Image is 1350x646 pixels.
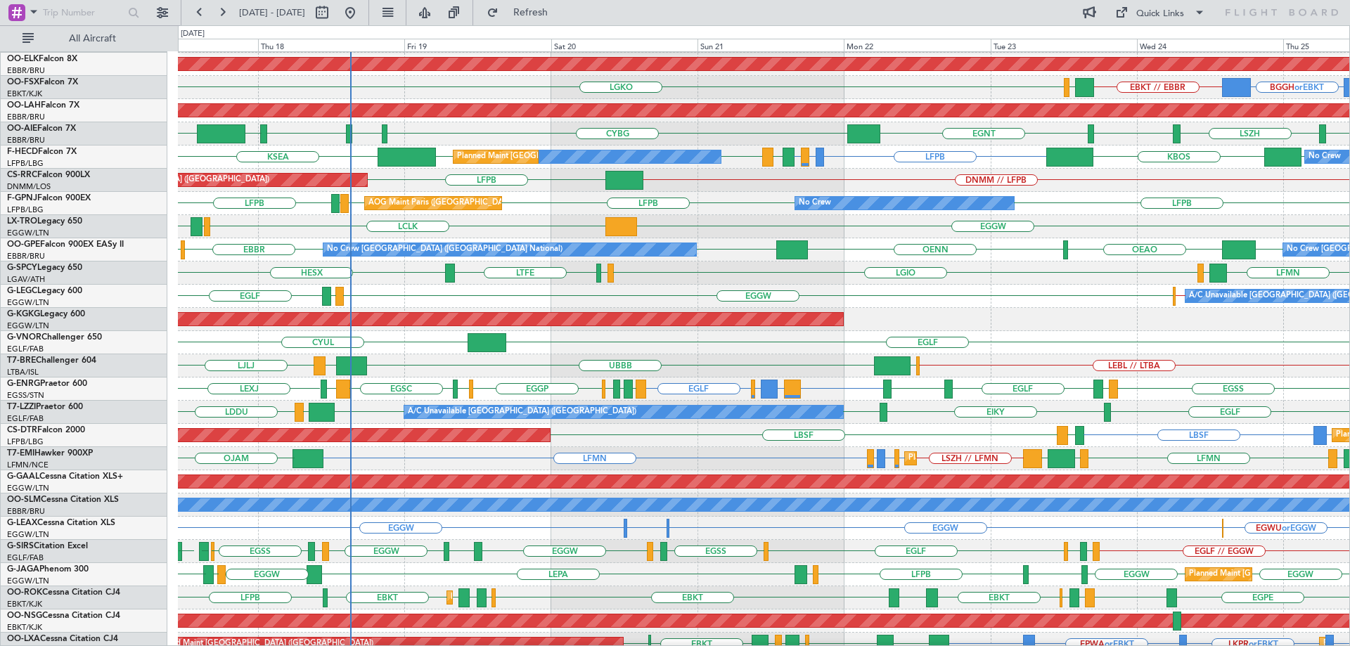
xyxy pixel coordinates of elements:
a: OO-NSGCessna Citation CJ4 [7,612,120,620]
div: AOG Maint Paris ([GEOGRAPHIC_DATA]) [368,193,516,214]
button: Quick Links [1108,1,1212,24]
a: LFPB/LBG [7,437,44,447]
span: OO-ROK [7,588,42,597]
a: T7-EMIHawker 900XP [7,449,93,458]
a: G-KGKGLegacy 600 [7,310,85,318]
div: [DATE] [181,28,205,40]
a: OO-SLMCessna Citation XLS [7,496,119,504]
span: LX-TRO [7,217,37,226]
a: OO-LAHFalcon 7X [7,101,79,110]
span: G-KGKG [7,310,40,318]
span: All Aircraft [37,34,148,44]
a: EBBR/BRU [7,506,45,517]
span: G-SPCY [7,264,37,272]
a: EBKT/KJK [7,599,42,609]
span: G-SIRS [7,542,34,550]
a: OO-LXACessna Citation CJ4 [7,635,118,643]
span: CS-RRC [7,171,37,179]
a: T7-LZZIPraetor 600 [7,403,83,411]
a: G-GAALCessna Citation XLS+ [7,472,123,481]
div: Planned Maint [GEOGRAPHIC_DATA] ([GEOGRAPHIC_DATA]) [457,146,679,167]
div: Wed 24 [1137,39,1283,51]
span: G-GAAL [7,472,39,481]
div: Planned Maint [GEOGRAPHIC_DATA] [908,448,1043,469]
a: G-VNORChallenger 650 [7,333,102,342]
a: OO-GPEFalcon 900EX EASy II [7,240,124,249]
a: EGGW/LTN [7,321,49,331]
button: Refresh [480,1,565,24]
a: EGGW/LTN [7,576,49,586]
a: G-SPCYLegacy 650 [7,264,82,272]
a: CS-RRCFalcon 900LX [7,171,90,179]
a: F-HECDFalcon 7X [7,148,77,156]
a: OO-FSXFalcon 7X [7,78,78,86]
span: G-LEAX [7,519,37,527]
span: OO-AIE [7,124,37,133]
div: A/C Unavailable [GEOGRAPHIC_DATA] ([GEOGRAPHIC_DATA]) [408,401,636,422]
a: LX-TROLegacy 650 [7,217,82,226]
a: G-JAGAPhenom 300 [7,565,89,574]
div: Sat 20 [551,39,697,51]
a: EBBR/BRU [7,112,45,122]
span: G-JAGA [7,565,39,574]
span: OO-NSG [7,612,42,620]
div: Sun 21 [697,39,844,51]
span: T7-EMI [7,449,34,458]
div: Thu 18 [258,39,404,51]
a: EBBR/BRU [7,251,45,261]
a: LFMN/NCE [7,460,49,470]
div: No Crew [1309,146,1341,167]
span: Refresh [501,8,560,18]
a: DNMM/LOS [7,181,51,192]
a: EGGW/LTN [7,228,49,238]
span: T7-LZZI [7,403,36,411]
span: [DATE] - [DATE] [239,6,305,19]
div: No Crew [799,193,831,214]
a: EGLF/FAB [7,344,44,354]
div: No Crew [GEOGRAPHIC_DATA] ([GEOGRAPHIC_DATA] National) [327,239,562,260]
span: F-GPNJ [7,194,37,202]
input: Trip Number [43,2,124,23]
button: All Aircraft [15,27,153,50]
span: OO-SLM [7,496,41,504]
a: EGLF/FAB [7,553,44,563]
a: F-GPNJFalcon 900EX [7,194,91,202]
span: G-ENRG [7,380,40,388]
div: Quick Links [1136,7,1184,21]
a: OO-AIEFalcon 7X [7,124,76,133]
a: OO-ELKFalcon 8X [7,55,77,63]
span: OO-FSX [7,78,39,86]
span: OO-ELK [7,55,39,63]
a: EGLF/FAB [7,413,44,424]
span: G-VNOR [7,333,41,342]
a: EBKT/KJK [7,622,42,633]
span: F-HECD [7,148,38,156]
span: OO-LXA [7,635,40,643]
div: Fri 19 [404,39,551,51]
a: LFPB/LBG [7,158,44,169]
a: EBBR/BRU [7,135,45,146]
a: G-LEAXCessna Citation XLS [7,519,115,527]
a: LFPB/LBG [7,205,44,215]
a: EGGW/LTN [7,297,49,308]
span: G-LEGC [7,287,37,295]
div: Tue 23 [991,39,1137,51]
a: CS-DTRFalcon 2000 [7,426,85,434]
a: LGAV/ATH [7,274,45,285]
span: OO-GPE [7,240,40,249]
a: LTBA/ISL [7,367,39,377]
a: EBBR/BRU [7,65,45,76]
a: G-LEGCLegacy 600 [7,287,82,295]
a: EGSS/STN [7,390,44,401]
div: Planned Maint Kortrijk-[GEOGRAPHIC_DATA] [451,587,615,608]
span: T7-BRE [7,356,36,365]
div: Wed 17 [112,39,258,51]
a: G-ENRGPraetor 600 [7,380,87,388]
a: EGGW/LTN [7,529,49,540]
a: T7-BREChallenger 604 [7,356,96,365]
a: EBKT/KJK [7,89,42,99]
a: EGGW/LTN [7,483,49,493]
span: CS-DTR [7,426,37,434]
div: Mon 22 [844,39,990,51]
a: OO-ROKCessna Citation CJ4 [7,588,120,597]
